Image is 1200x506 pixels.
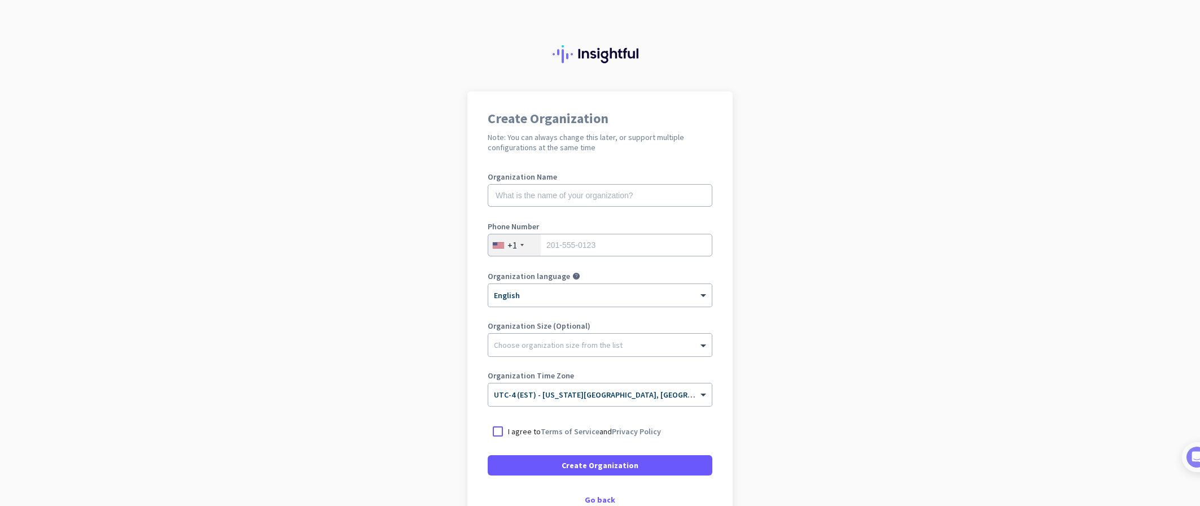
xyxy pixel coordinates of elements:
[541,426,599,437] a: Terms of Service
[507,239,517,251] div: +1
[488,173,712,181] label: Organization Name
[488,112,712,125] h1: Create Organization
[488,184,712,207] input: What is the name of your organization?
[612,426,661,437] a: Privacy Policy
[508,426,661,437] p: I agree to and
[488,223,712,230] label: Phone Number
[488,322,712,330] label: Organization Size (Optional)
[488,496,712,504] div: Go back
[488,234,712,256] input: 201-555-0123
[488,455,712,476] button: Create Organization
[488,272,570,280] label: Organization language
[488,372,712,380] label: Organization Time Zone
[572,272,580,280] i: help
[562,460,638,471] span: Create Organization
[553,45,647,63] img: Insightful
[488,132,712,152] h2: Note: You can always change this later, or support multiple configurations at the same time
